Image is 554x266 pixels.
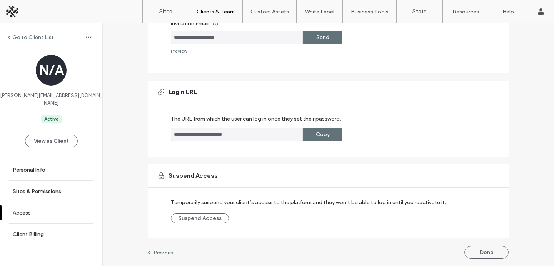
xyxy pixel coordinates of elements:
label: Sites & Permissions [13,188,61,195]
label: Clients & Team [197,8,235,15]
label: Previous [154,250,173,256]
a: Previous [148,249,173,256]
label: Temporarily suspend your client’s access to the platform and they won’t be able to log in until y... [171,195,446,210]
label: Client Billing [13,231,44,238]
button: Done [464,246,509,259]
label: Go to Client List [12,34,54,41]
label: The URL from which the user can log in once they set their password. [171,116,341,128]
label: White Label [305,8,334,15]
label: Custom Assets [250,8,289,15]
span: Help [18,5,33,12]
div: Preview [171,48,187,54]
button: Suspend Access [171,213,229,223]
button: View as Client [25,135,78,147]
label: Invitation Email [171,17,475,31]
label: Send [316,30,329,45]
label: Resources [452,8,479,15]
label: Access [13,210,31,216]
label: Help [502,8,514,15]
label: Copy [316,127,330,142]
label: Stats [412,8,427,15]
span: Suspend Access [169,172,218,180]
div: Active [44,116,58,122]
label: Personal Info [13,167,45,173]
label: Business Tools [351,8,389,15]
span: Login URL [169,88,197,96]
label: Sites [159,8,172,15]
div: N/A [36,55,67,86]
